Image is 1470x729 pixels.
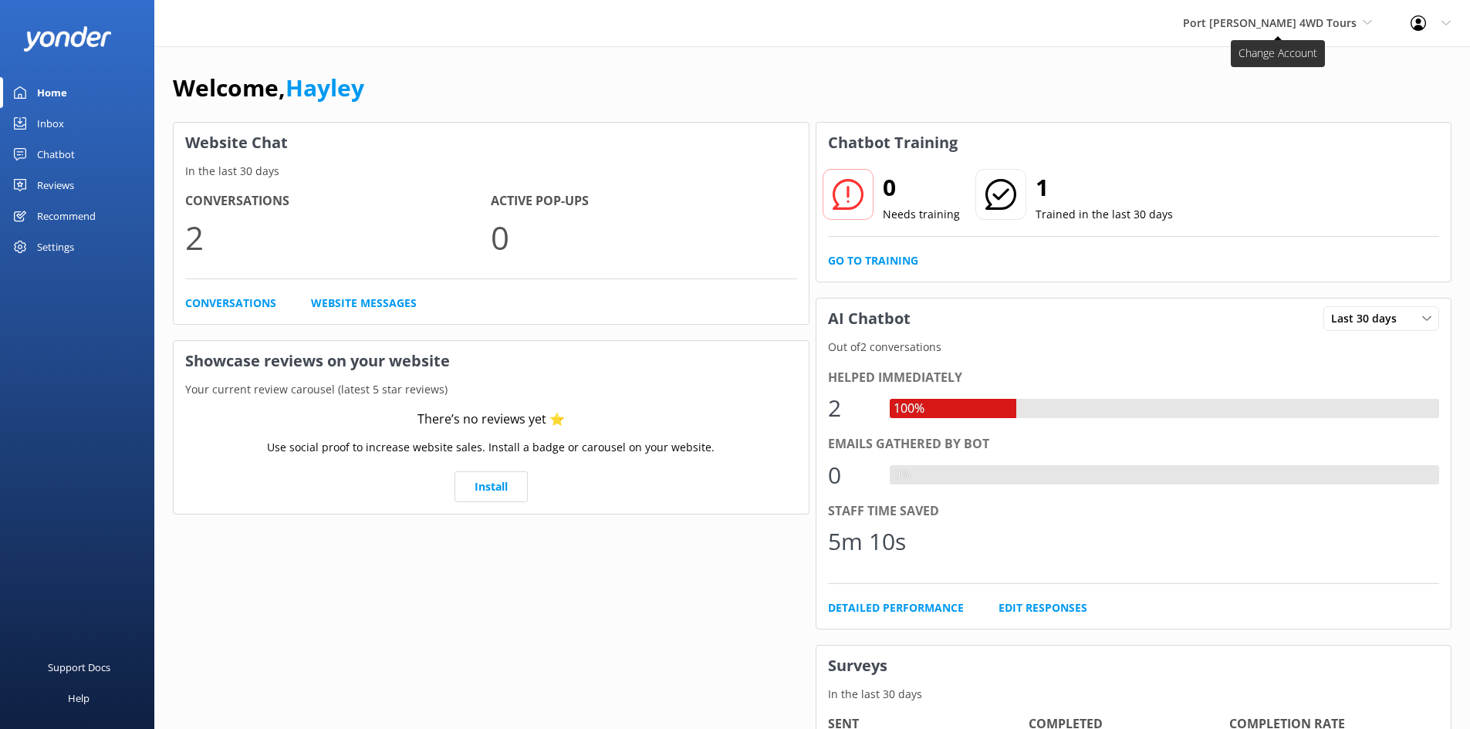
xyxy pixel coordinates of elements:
[828,457,874,494] div: 0
[267,439,715,456] p: Use social proof to increase website sales. Install a badge or carousel on your website.
[890,465,914,485] div: 0%
[883,169,960,206] h2: 0
[68,683,90,714] div: Help
[816,299,922,339] h3: AI Chatbot
[828,523,906,560] div: 5m 10s
[417,410,565,430] div: There’s no reviews yet ⭐
[828,599,964,616] a: Detailed Performance
[1331,310,1406,327] span: Last 30 days
[37,231,74,262] div: Settings
[311,295,417,312] a: Website Messages
[883,206,960,223] p: Needs training
[491,211,796,263] p: 0
[37,108,64,139] div: Inbox
[828,434,1440,454] div: Emails gathered by bot
[828,252,918,269] a: Go to Training
[37,170,74,201] div: Reviews
[491,191,796,211] h4: Active Pop-ups
[816,123,969,163] h3: Chatbot Training
[816,646,1451,686] h3: Surveys
[828,390,874,427] div: 2
[816,339,1451,356] p: Out of 2 conversations
[48,652,110,683] div: Support Docs
[174,123,809,163] h3: Website Chat
[173,69,364,106] h1: Welcome,
[37,77,67,108] div: Home
[1036,169,1173,206] h2: 1
[286,72,364,103] a: Hayley
[174,341,809,381] h3: Showcase reviews on your website
[23,26,112,52] img: yonder-white-logo.png
[455,471,528,502] a: Install
[37,201,96,231] div: Recommend
[890,399,928,419] div: 100%
[828,501,1440,521] div: Staff time saved
[828,368,1440,388] div: Helped immediately
[816,686,1451,703] p: In the last 30 days
[185,295,276,312] a: Conversations
[999,599,1087,616] a: Edit Responses
[174,163,809,180] p: In the last 30 days
[1183,15,1357,30] span: Port [PERSON_NAME] 4WD Tours
[185,191,491,211] h4: Conversations
[174,381,809,398] p: Your current review carousel (latest 5 star reviews)
[1036,206,1173,223] p: Trained in the last 30 days
[185,211,491,263] p: 2
[37,139,75,170] div: Chatbot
